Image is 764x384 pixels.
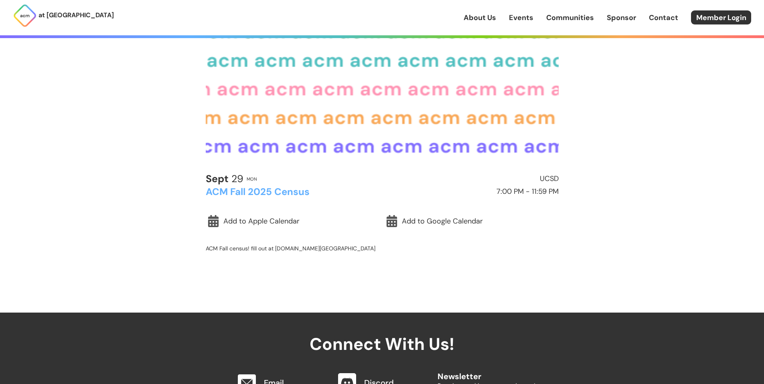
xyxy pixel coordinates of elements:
[206,173,243,185] h2: 29
[691,10,751,24] a: Member Login
[509,12,533,23] a: Events
[13,4,37,28] img: ACM Logo
[386,188,559,196] h2: 7:00 PM - 11:59 PM
[229,313,535,354] h2: Connect With Us!
[546,12,594,23] a: Communities
[39,10,114,20] p: at [GEOGRAPHIC_DATA]
[206,187,379,197] h2: ACM Fall 2025 Census
[206,212,380,230] a: Add to Apple Calendar
[438,364,535,381] h2: Newsletter
[247,177,257,181] h2: Mon
[464,12,496,23] a: About Us
[206,172,229,185] b: Sept
[206,245,559,252] p: ACM Fall census! fill out at [DOMAIN_NAME][GEOGRAPHIC_DATA]
[649,12,678,23] a: Contact
[386,175,559,183] h2: UCSD
[13,4,114,28] a: at [GEOGRAPHIC_DATA]
[607,12,636,23] a: Sponsor
[384,212,559,230] a: Add to Google Calendar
